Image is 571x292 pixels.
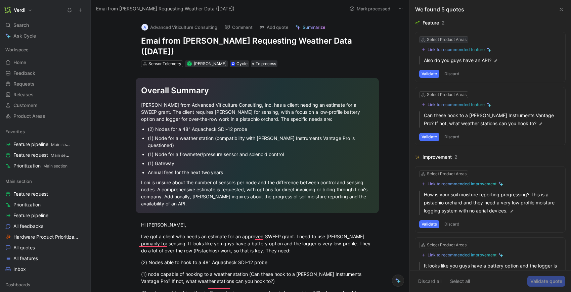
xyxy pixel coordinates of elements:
div: Search [3,20,88,30]
span: Feature pipeline [13,141,71,148]
div: Improvement [423,153,452,161]
div: [PERSON_NAME] from Advanced Viticulture Consulting, Inc. has a client needing an estimate for a S... [141,101,374,123]
div: 2 [454,153,457,161]
span: Hardware Product Prioritization [13,234,79,240]
img: pen.svg [510,209,514,213]
span: Customers [13,102,38,109]
a: All feedbacks [3,221,88,231]
span: [PERSON_NAME] [194,61,226,66]
button: Link to recommended feature [419,101,494,109]
a: Feature pipeline [3,210,88,221]
button: Discard all [415,276,444,287]
div: (1) Node for a flowmeter/pressure sensor and solenoid control [148,151,374,158]
div: (2) Nodes able to hook to a 48" Aquacheck SDI-12 probe [141,259,374,266]
span: Ask Cycle [13,32,36,40]
a: Requests [3,79,88,89]
a: Feature request [3,189,88,199]
button: Discard [442,220,462,228]
a: Customers [3,100,88,110]
span: To process [256,60,276,67]
div: Cycle [236,60,248,67]
div: Select Product Areas [427,171,467,177]
div: Select Product Areas [427,242,467,248]
span: Prioritization [13,162,68,169]
span: Summarize [303,24,325,30]
button: Link to recommended feature [419,46,494,54]
span: Feature pipeline [13,212,48,219]
div: (1) Gateway [148,160,374,167]
span: Prioritization [13,201,41,208]
span: Feedback [13,70,35,77]
span: Dashboards [5,281,30,288]
div: To process [251,60,277,67]
div: Select Product Areas [427,36,467,43]
span: Main section [51,142,75,147]
div: Feature [423,19,439,27]
a: Home [3,57,88,67]
button: Summarize [292,22,328,32]
button: Select all [447,276,473,287]
a: Feature requestMain section [3,150,88,160]
div: Main section [3,176,88,186]
img: 🌱 [415,20,420,25]
a: All features [3,253,88,263]
div: Link to recommended feature [428,102,485,107]
div: A [141,24,148,31]
div: Link to recommended improvement [428,252,496,258]
a: Product Areas [3,111,88,121]
div: Select Product Areas [427,91,467,98]
div: Overall Summary [141,85,374,97]
a: Feature pipelineMain section [3,139,88,149]
button: AAdvanced Viticulture Consulting [138,22,220,32]
img: pen.svg [538,121,543,126]
button: VerdiVerdi [3,5,34,15]
p: Also do you guys have an API? [424,56,561,64]
h1: Emai from [PERSON_NAME] Requesting Weather Data ([DATE]) [141,36,374,57]
a: Releases [3,90,88,100]
div: Annual fees for the next two years [148,169,374,176]
span: Main section [51,153,75,158]
div: We found 5 quotes [415,5,464,13]
div: Sensor Telemetry [148,60,181,67]
button: Validate [419,70,439,78]
span: Emai from [PERSON_NAME] Requesting Weather Data ([DATE]) [96,5,234,13]
a: Hardware Product Prioritization [3,232,88,242]
div: (1) node capable of hooking to a weather station (Can these hook to a [PERSON_NAME] Instruments V... [141,271,374,285]
p: It looks like you guys have a battery option and the logger is very low-profile. They do a lot of... [424,262,561,286]
button: Discard [442,133,462,141]
div: Link to recommended feature [428,47,485,52]
span: Main section [5,178,32,185]
button: Comment [222,22,256,32]
a: Feedback [3,68,88,78]
p: How is your soil moisture reporting progressing? This is a pistachio orchard and they need a very... [424,191,561,215]
button: Validate quote [527,276,565,287]
div: I've got a client who needs an estimate for an approved SWEEP grant. I need to use [PERSON_NAME] ... [141,233,374,254]
a: Ask Cycle [3,31,88,41]
span: Favorites [5,128,25,135]
button: Mark processed [346,4,393,13]
div: Hi [PERSON_NAME], [141,221,374,228]
p: Can these hook to a [PERSON_NAME] Instruments Vantage Pro? If not, what weather stations can you ... [424,111,561,128]
span: Search [13,21,29,29]
button: Validate [419,133,439,141]
span: All feedbacks [13,223,43,230]
span: All quotes [13,244,35,251]
h1: Verdi [14,7,25,13]
button: Validate [419,220,439,228]
span: Product Areas [13,113,45,119]
span: Releases [13,91,34,98]
a: Prioritization [3,200,88,210]
button: Add quote [256,22,292,32]
button: Link to recommended improvement [419,180,506,188]
span: All features [13,255,38,262]
button: Link to recommended improvement [419,251,506,259]
div: Favorites [3,127,88,137]
div: Dashboards [3,280,88,290]
span: Feature request [13,152,71,159]
a: All quotes [3,243,88,253]
span: Home [13,59,26,66]
div: R [188,62,191,66]
span: Inbox [13,266,26,273]
span: Feature request [13,191,48,197]
span: Workspace [5,46,29,53]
